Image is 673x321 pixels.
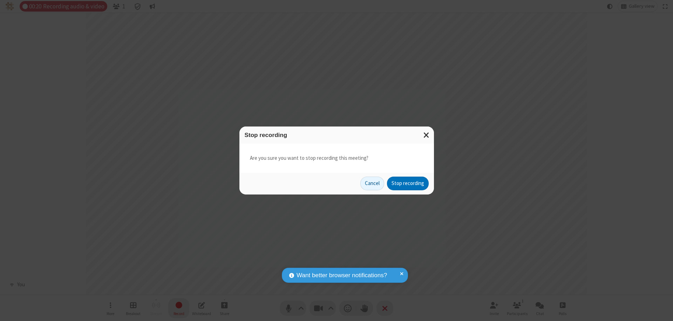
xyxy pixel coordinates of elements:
button: Cancel [360,177,384,191]
button: Close modal [419,127,434,144]
h3: Stop recording [245,132,429,138]
div: Are you sure you want to stop recording this meeting? [239,144,434,173]
button: Stop recording [387,177,429,191]
span: Want better browser notifications? [297,271,387,280]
